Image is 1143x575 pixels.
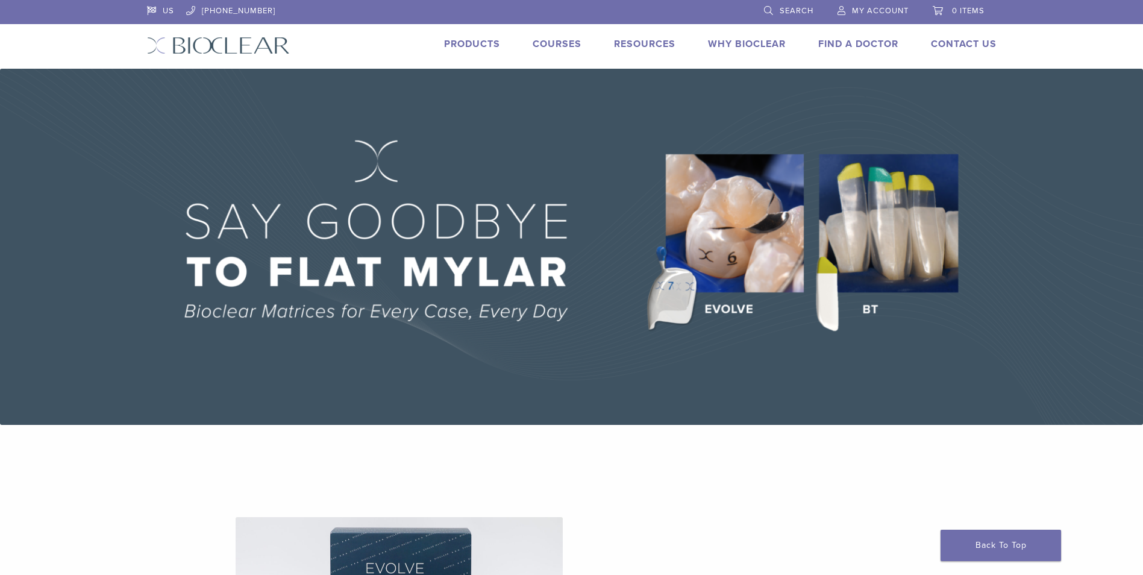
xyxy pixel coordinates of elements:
[952,6,985,16] span: 0 items
[818,38,898,50] a: Find A Doctor
[614,38,675,50] a: Resources
[941,530,1061,561] a: Back To Top
[931,38,997,50] a: Contact Us
[147,37,290,54] img: Bioclear
[444,38,500,50] a: Products
[852,6,909,16] span: My Account
[708,38,786,50] a: Why Bioclear
[533,38,581,50] a: Courses
[780,6,813,16] span: Search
